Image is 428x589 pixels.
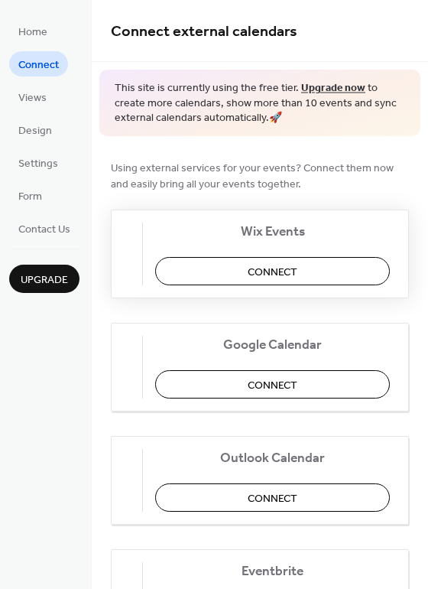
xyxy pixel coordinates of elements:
button: Connect [155,370,390,399]
span: Connect external calendars [111,17,297,47]
span: Wix Events [155,223,390,239]
span: Connect [18,57,59,73]
span: Google Calendar [155,337,390,353]
a: Contact Us [9,216,79,241]
button: Connect [155,257,390,285]
a: Home [9,18,57,44]
button: Upgrade [9,265,79,293]
a: Form [9,183,51,208]
span: Form [18,189,42,205]
span: Outlook Calendar [155,450,390,466]
span: Design [18,123,52,139]
span: Home [18,24,47,41]
span: Connect [248,377,297,393]
span: Connect [248,264,297,280]
a: Views [9,84,56,109]
span: Views [18,90,47,106]
a: Connect [9,51,68,76]
a: Settings [9,150,67,175]
span: This site is currently using the free tier. to create more calendars, show more than 10 events an... [115,81,405,126]
button: Connect [155,483,390,512]
span: Settings [18,156,58,172]
span: Connect [248,490,297,506]
span: Upgrade [21,272,68,288]
span: Using external services for your events? Connect them now and easily bring all your events together. [111,160,409,192]
a: Upgrade now [301,78,365,99]
a: Design [9,117,61,142]
span: Eventbrite [155,563,390,579]
span: Contact Us [18,222,70,238]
